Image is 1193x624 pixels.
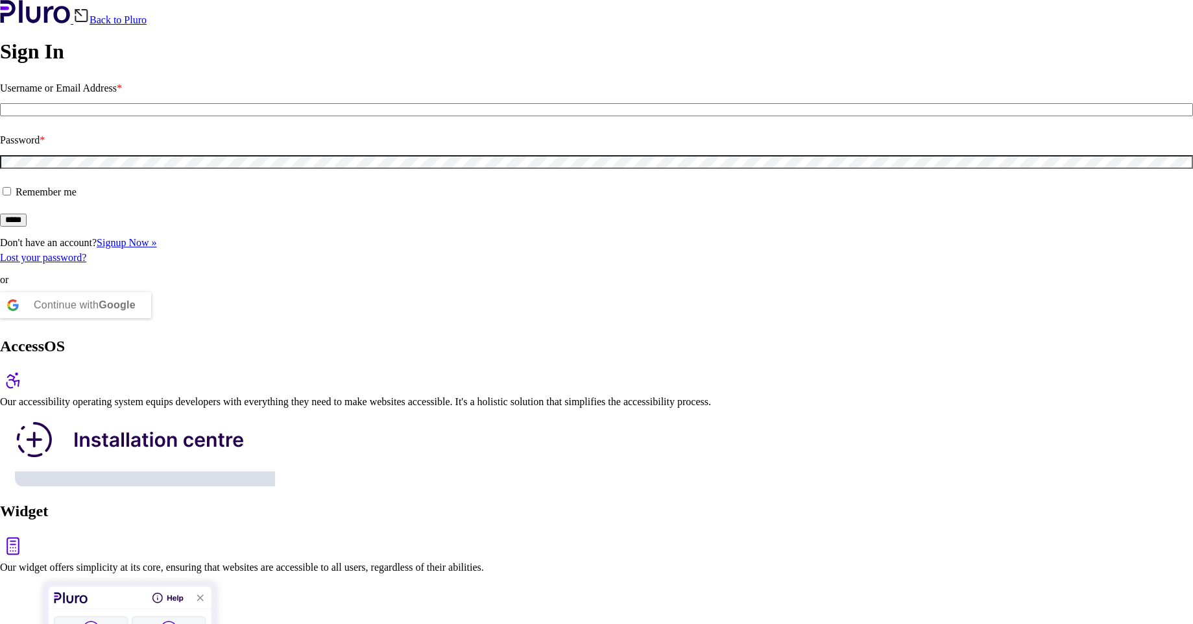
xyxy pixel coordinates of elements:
[99,299,136,310] b: Google
[34,292,136,318] div: Continue with
[73,14,147,25] a: Back to Pluro
[73,8,90,23] img: Back icon
[3,187,11,195] input: Remember me
[97,237,156,248] a: Signup Now »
